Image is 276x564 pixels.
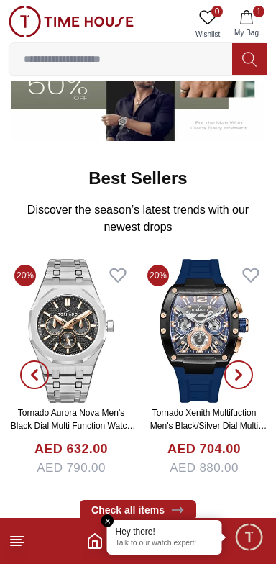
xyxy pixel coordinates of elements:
[211,6,223,17] span: 0
[37,459,106,478] span: AED 790.00
[147,265,169,286] span: 20%
[234,522,265,553] div: Chat Widget
[86,532,103,550] a: Home
[226,6,267,42] button: 1My Bag
[253,6,264,17] span: 1
[11,408,136,444] a: Tornado Aurora Nova Men's Black Dial Multi Function Watch - T23104-SBSBK
[116,526,213,537] div: Hey there!
[101,514,114,527] em: Close tooltip
[142,259,267,403] img: Tornado Xenith Multifuction Men's Black/Silver Dial Multi Function Watch - T23105-SSBB
[190,29,226,40] span: Wishlist
[143,408,267,444] a: Tornado Xenith Multifuction Men's Black/Silver Dial Multi Function Watch - T23105-SSBB
[9,259,134,403] img: Tornado Aurora Nova Men's Black Dial Multi Function Watch - T23104-SBSBK
[80,500,196,520] a: Check all items
[20,201,256,236] p: Discover the season’s latest trends with our newest drops
[167,440,241,459] h4: AED 704.00
[9,6,134,37] img: ...
[190,6,226,42] a: 0Wishlist
[229,27,264,38] span: My Bag
[170,459,239,478] span: AED 880.00
[116,539,213,549] p: Talk to our watch expert!
[34,440,108,459] h4: AED 632.00
[88,167,187,190] h2: Best Sellers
